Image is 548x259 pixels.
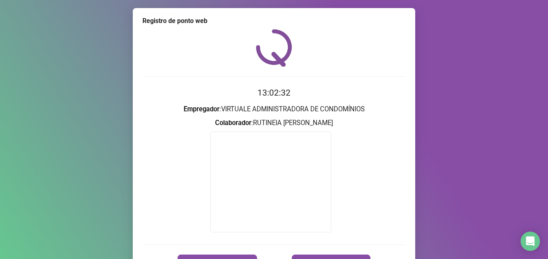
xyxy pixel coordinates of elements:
img: QRPoint [256,29,292,67]
strong: Empregador [184,105,220,113]
strong: Colaborador [215,119,251,127]
div: Open Intercom Messenger [521,232,540,251]
time: 13:02:32 [257,88,291,98]
h3: : VIRTUALE ADMINISTRADORA DE CONDOMÍNIOS [142,104,406,115]
h3: : RUTINEIA [PERSON_NAME] [142,118,406,128]
div: Registro de ponto web [142,16,406,26]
